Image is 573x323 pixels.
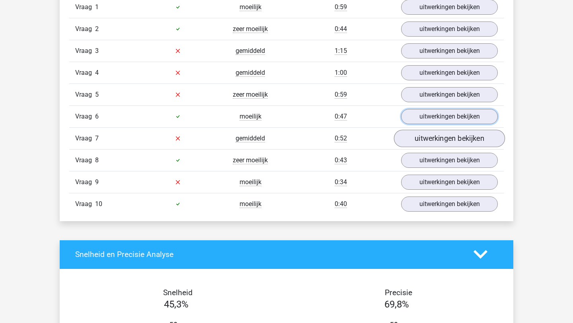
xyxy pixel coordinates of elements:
[233,25,268,33] span: zeer moeilijk
[335,113,347,121] span: 0:47
[164,299,189,310] span: 45,3%
[75,250,462,259] h4: Snelheid en Precisie Analyse
[335,134,347,142] span: 0:52
[75,156,95,165] span: Vraag
[75,177,95,187] span: Vraag
[335,91,347,99] span: 0:59
[95,3,99,11] span: 1
[335,25,347,33] span: 0:44
[95,134,99,142] span: 7
[335,156,347,164] span: 0:43
[384,299,409,310] span: 69,8%
[95,178,99,186] span: 9
[240,3,261,11] span: moeilijk
[75,288,281,297] h4: Snelheid
[401,153,498,168] a: uitwerkingen bekijken
[240,178,261,186] span: moeilijk
[240,113,261,121] span: moeilijk
[401,109,498,124] a: uitwerkingen bekijken
[75,134,95,143] span: Vraag
[75,46,95,56] span: Vraag
[401,197,498,212] a: uitwerkingen bekijken
[240,200,261,208] span: moeilijk
[401,175,498,190] a: uitwerkingen bekijken
[75,68,95,78] span: Vraag
[233,91,268,99] span: zeer moeilijk
[75,2,95,12] span: Vraag
[335,3,347,11] span: 0:59
[401,21,498,37] a: uitwerkingen bekijken
[95,69,99,76] span: 4
[401,65,498,80] a: uitwerkingen bekijken
[394,130,505,147] a: uitwerkingen bekijken
[335,69,347,77] span: 1:00
[236,47,265,55] span: gemiddeld
[335,178,347,186] span: 0:34
[236,69,265,77] span: gemiddeld
[95,156,99,164] span: 8
[335,200,347,208] span: 0:40
[335,47,347,55] span: 1:15
[75,112,95,121] span: Vraag
[296,288,501,297] h4: Precisie
[401,43,498,58] a: uitwerkingen bekijken
[95,25,99,33] span: 2
[75,199,95,209] span: Vraag
[95,91,99,98] span: 5
[95,200,102,208] span: 10
[236,134,265,142] span: gemiddeld
[95,47,99,54] span: 3
[233,156,268,164] span: zeer moeilijk
[75,90,95,99] span: Vraag
[95,113,99,120] span: 6
[75,24,95,34] span: Vraag
[401,87,498,102] a: uitwerkingen bekijken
